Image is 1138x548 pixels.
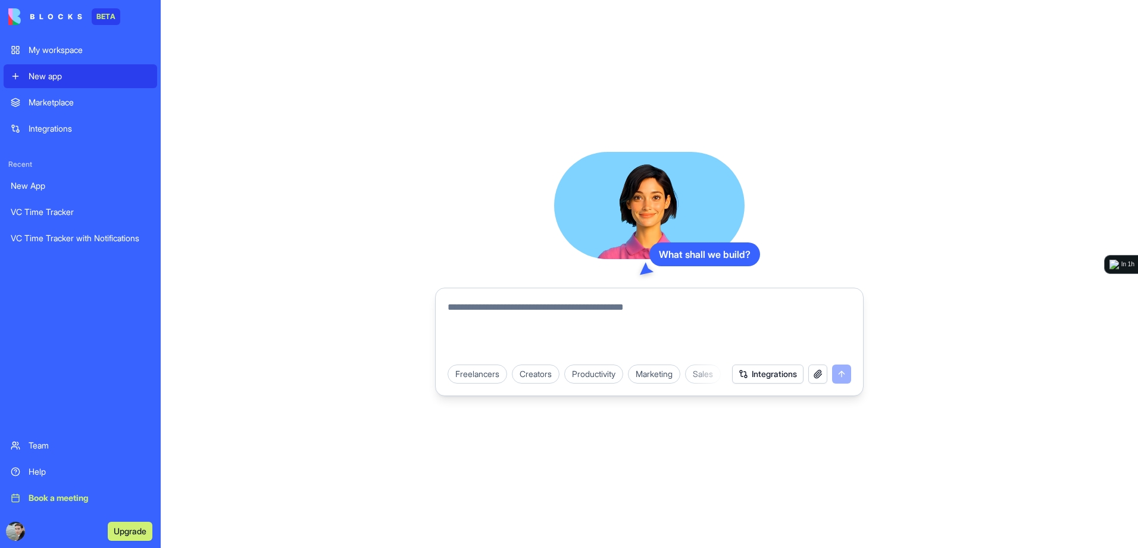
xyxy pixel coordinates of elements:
div: In 1h [1121,260,1134,269]
a: Upgrade [108,525,152,537]
div: Sales [685,365,721,384]
div: Help [29,466,150,478]
button: Upgrade [108,522,152,541]
div: Team [29,440,150,452]
a: My workspace [4,38,157,62]
a: VC Time Tracker [4,200,157,224]
div: New app [29,70,150,82]
div: Freelancers [448,365,507,384]
a: Help [4,460,157,484]
button: Integrations [732,365,804,384]
div: What shall we build? [649,242,760,266]
img: ACg8ocLgft2zbYhxCVX_QnRk8wGO17UHpwh9gymK_VQRDnGx1cEcXohv=s96-c [6,522,25,541]
a: BETA [8,8,120,25]
div: New App [11,180,150,192]
div: Creators [512,365,559,384]
a: Marketplace [4,91,157,114]
div: Marketing [628,365,680,384]
div: My workspace [29,44,150,56]
span: Recent [4,160,157,169]
div: VC Time Tracker with Notifications [11,232,150,244]
div: Integrations [29,123,150,135]
a: Team [4,434,157,457]
div: Book a meeting [29,492,150,504]
a: Book a meeting [4,486,157,510]
img: logo [8,8,82,25]
a: VC Time Tracker with Notifications [4,226,157,250]
img: logo [1109,260,1119,269]
div: Productivity [564,365,623,384]
div: VC Time Tracker [11,206,150,218]
a: New app [4,64,157,88]
div: BETA [92,8,120,25]
a: New App [4,174,157,198]
a: Integrations [4,117,157,141]
div: Marketplace [29,96,150,108]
